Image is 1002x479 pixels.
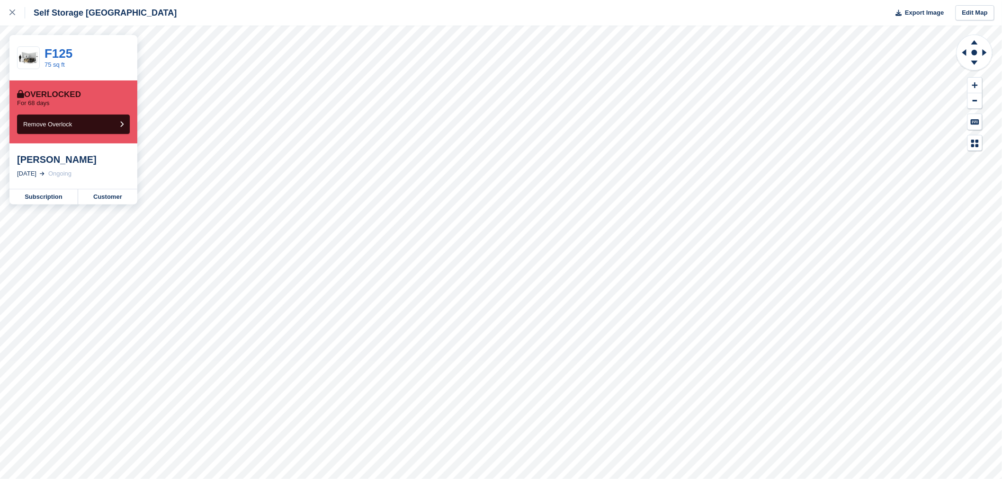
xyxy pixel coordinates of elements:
[956,5,994,21] a: Edit Map
[905,8,944,18] span: Export Image
[968,114,982,130] button: Keyboard Shortcuts
[17,169,36,178] div: [DATE]
[9,189,78,204] a: Subscription
[17,115,130,134] button: Remove Overlock
[48,169,72,178] div: Ongoing
[45,61,65,68] a: 75 sq ft
[17,99,50,107] p: For 68 days
[890,5,944,21] button: Export Image
[17,154,130,165] div: [PERSON_NAME]
[23,121,72,128] span: Remove Overlock
[25,7,177,18] div: Self Storage [GEOGRAPHIC_DATA]
[968,93,982,109] button: Zoom Out
[78,189,137,204] a: Customer
[45,46,72,61] a: F125
[40,172,45,176] img: arrow-right-light-icn-cde0832a797a2874e46488d9cf13f60e5c3a73dbe684e267c42b8395dfbc2abf.svg
[17,90,81,99] div: Overlocked
[968,78,982,93] button: Zoom In
[968,135,982,151] button: Map Legend
[18,50,39,66] img: 75.jpg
